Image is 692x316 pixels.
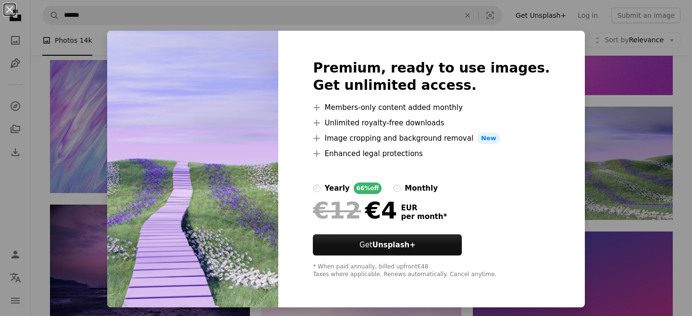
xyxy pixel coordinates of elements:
[372,241,416,249] strong: Unsplash+
[313,198,397,223] div: €4
[401,204,447,212] span: EUR
[313,234,462,255] button: GetUnsplash+
[324,182,349,194] div: yearly
[393,184,401,192] input: monthly
[313,133,550,144] li: Image cropping and background removal
[313,263,550,279] div: * When paid annually, billed upfront €48 Taxes where applicable. Renews automatically. Cancel any...
[107,31,278,307] img: premium_photo-1710800032613-6e528143e119
[313,60,550,94] h2: Premium, ready to use images. Get unlimited access.
[313,198,361,223] span: €12
[401,212,447,221] span: per month *
[313,102,550,113] li: Members-only content added monthly
[313,148,550,159] li: Enhanced legal protections
[313,184,321,192] input: yearly66%off
[477,133,500,144] span: New
[405,182,438,194] div: monthly
[313,117,550,129] li: Unlimited royalty-free downloads
[354,182,382,194] div: 66% off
